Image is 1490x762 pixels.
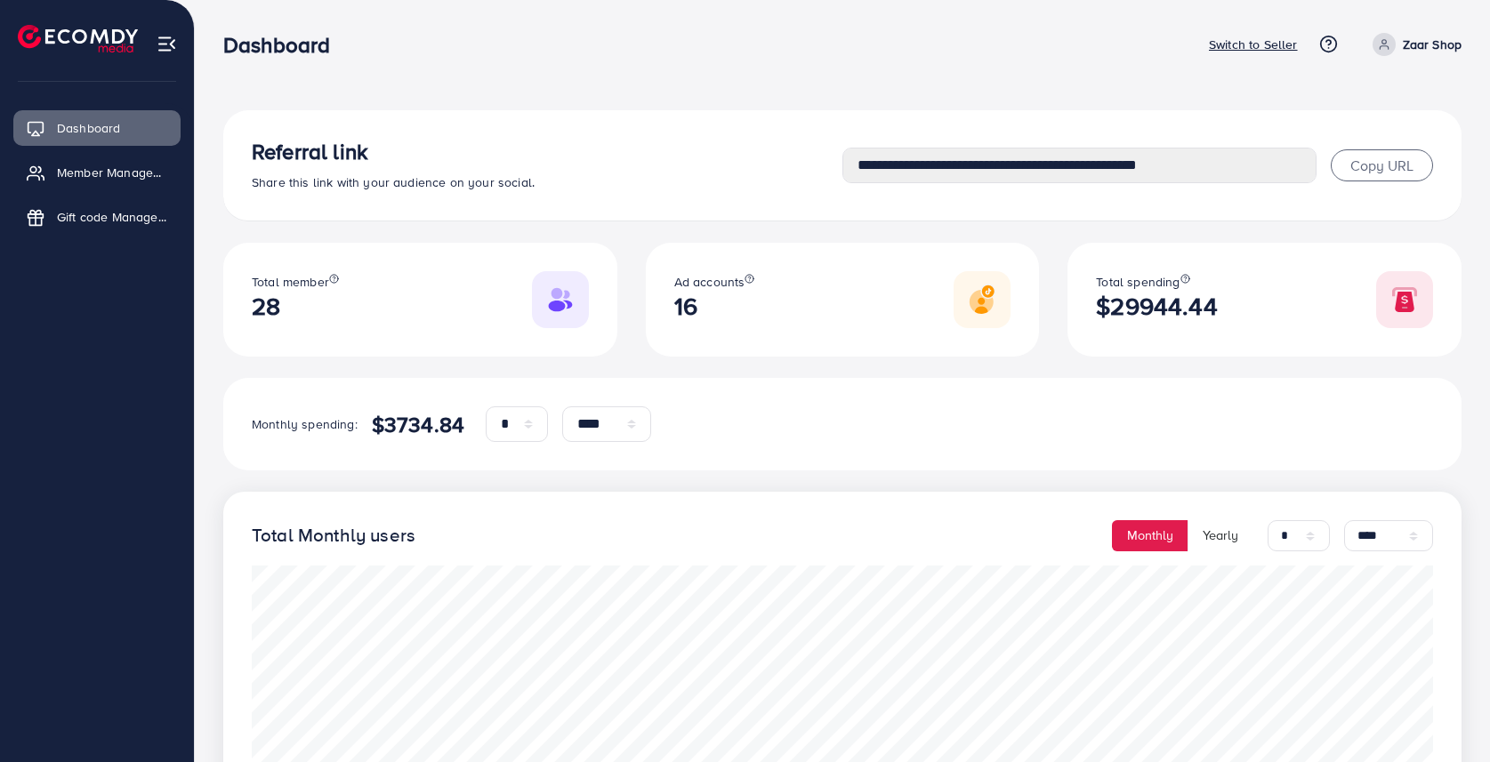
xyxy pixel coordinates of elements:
[13,199,181,235] a: Gift code Management
[1209,34,1298,55] p: Switch to Seller
[252,139,842,164] h3: Referral link
[252,525,415,547] h4: Total Monthly users
[57,119,120,137] span: Dashboard
[1188,520,1253,551] button: Yearly
[954,271,1011,328] img: Responsive image
[252,292,339,321] h2: 28
[157,34,177,54] img: menu
[18,25,138,52] img: logo
[1376,271,1433,328] img: Responsive image
[252,173,535,191] span: Share this link with your audience on your social.
[223,32,344,58] h3: Dashboard
[57,164,167,181] span: Member Management
[252,413,358,435] p: Monthly spending:
[1365,33,1462,56] a: Zaar Shop
[372,412,464,437] h4: $3734.84
[57,208,167,226] span: Gift code Management
[532,271,589,328] img: Responsive image
[13,110,181,146] a: Dashboard
[674,273,745,291] span: Ad accounts
[252,273,329,291] span: Total member
[1096,273,1180,291] span: Total spending
[1350,156,1413,175] span: Copy URL
[1096,292,1217,321] h2: $29944.44
[674,292,755,321] h2: 16
[1331,149,1433,181] button: Copy URL
[13,155,181,190] a: Member Management
[1112,520,1188,551] button: Monthly
[1403,34,1462,55] p: Zaar Shop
